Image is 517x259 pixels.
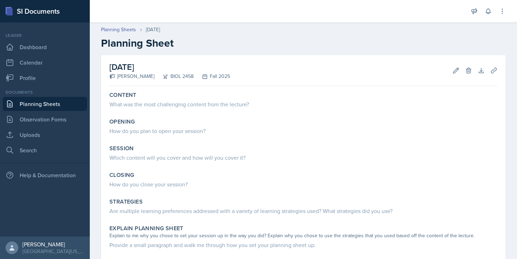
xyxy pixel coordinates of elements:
div: Explain to me why you chose to set your session up in the way you did? Explain why you chose to u... [109,232,497,239]
div: [GEOGRAPHIC_DATA][US_STATE] [22,248,84,255]
div: [PERSON_NAME] [109,73,154,80]
a: Dashboard [3,40,87,54]
label: Opening [109,118,135,125]
h2: [DATE] [109,61,230,73]
h2: Planning Sheet [101,37,506,49]
a: Observation Forms [3,112,87,126]
div: [PERSON_NAME] [22,241,84,248]
label: Content [109,92,136,99]
label: Strategies [109,198,143,205]
a: Calendar [3,55,87,69]
div: Help & Documentation [3,168,87,182]
a: Planning Sheets [3,97,87,111]
div: Documents [3,89,87,95]
label: Session [109,145,134,152]
div: How do you close your session? [109,180,497,188]
a: Planning Sheets [101,26,136,33]
div: Are multiple learning preferences addressed with a variety of learning strategies used? What stra... [109,207,497,215]
div: BIOL 2458 [154,73,194,80]
div: Leader [3,32,87,39]
a: Profile [3,71,87,85]
div: What was the most challenging content from the lecture? [109,100,497,108]
div: [DATE] [146,26,160,33]
div: Provide a small paragraph and walk me through how you set your planning sheet up. [109,241,497,249]
a: Search [3,143,87,157]
div: How do you plan to open your session? [109,127,497,135]
div: Which content will you cover and how will you cover it? [109,153,497,162]
div: Fall 2025 [194,73,230,80]
a: Uploads [3,128,87,142]
label: Closing [109,172,134,179]
label: Explain Planning Sheet [109,225,183,232]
